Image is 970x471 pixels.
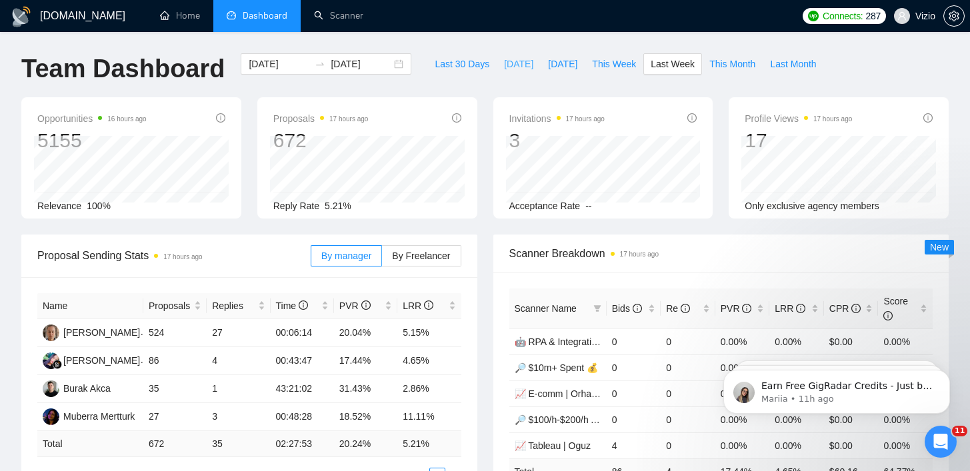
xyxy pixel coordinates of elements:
span: 5.21% [325,201,351,211]
div: [PERSON_NAME] [63,353,140,368]
span: Acceptance Rate [509,201,581,211]
td: 0.00% [715,328,770,354]
a: SK[PERSON_NAME] [43,326,140,337]
span: This Week [592,57,636,71]
span: user [897,11,907,21]
td: 0 [661,406,715,432]
td: 31.43% [334,375,397,403]
div: 5155 [37,128,147,153]
span: Last 30 Days [435,57,489,71]
span: info-circle [633,304,642,313]
td: 20.04% [334,319,397,347]
input: End date [331,57,391,71]
th: Name [37,293,143,319]
span: Proposal Sending Stats [37,247,311,264]
span: filter [593,304,601,312]
a: SM[PERSON_NAME] [43,354,140,365]
td: 27 [207,319,270,347]
time: 17 hours ago [329,115,368,123]
span: filter [591,298,604,318]
td: 2.86% [397,375,461,403]
button: Last Week [643,53,702,75]
span: info-circle [923,113,933,123]
th: Proposals [143,293,207,319]
span: info-circle [361,300,371,310]
span: Scanner Name [515,303,577,314]
span: Scanner Breakdown [509,245,933,262]
span: This Month [709,57,755,71]
div: 17 [745,128,852,153]
span: 11 [952,426,967,436]
td: 3 [207,403,270,431]
span: 287 [865,9,880,23]
span: Profile Views [745,111,852,127]
img: SM [43,352,59,369]
td: 5.15% [397,319,461,347]
span: info-circle [742,304,751,313]
input: Start date [249,57,309,71]
div: Burak Akca [63,381,111,396]
span: info-circle [681,304,690,313]
td: 0.00% [715,432,770,458]
td: 0 [661,380,715,406]
span: Last Week [651,57,695,71]
td: 35 [143,375,207,403]
a: homeHome [160,10,200,21]
td: 0 [607,380,661,406]
a: MMMuberra Mertturk [43,410,135,421]
span: PVR [721,303,752,314]
iframe: Intercom notifications message [703,342,970,435]
span: Dashboard [243,10,287,21]
td: 00:48:28 [271,403,334,431]
td: 11.11% [397,403,461,431]
a: 🔎 $10m+ Spent 💰 [515,362,598,373]
span: CPR [829,303,861,314]
td: 1 [207,375,270,403]
img: upwork-logo.png [808,11,819,21]
td: 672 [143,431,207,457]
td: 17.44% [334,347,397,375]
time: 16 hours ago [107,115,146,123]
span: Score [883,296,908,321]
a: 🔎 $100/h-$200/h Av. Payers 💸 [515,414,649,425]
td: 0 [607,406,661,432]
a: searchScanner [314,10,363,21]
td: 5.21 % [397,431,461,457]
td: 86 [143,347,207,375]
span: to [315,59,325,69]
td: 27 [143,403,207,431]
button: [DATE] [497,53,541,75]
a: 📈 Tableau | Oguz [515,440,591,451]
span: New [930,242,949,252]
a: 📈 E-comm | Orhan 🚧 [515,388,611,399]
span: Re [666,303,690,314]
span: Invitations [509,111,605,127]
span: By Freelancer [392,250,450,261]
span: Only exclusive agency members [745,201,879,211]
td: $0.00 [824,432,879,458]
button: This Month [702,53,763,75]
span: Opportunities [37,111,147,127]
button: Last Month [763,53,823,75]
td: 0 [607,328,661,354]
span: info-circle [424,300,433,310]
img: BA [43,380,59,397]
a: BABurak Akca [43,382,111,393]
span: PVR [339,300,371,311]
button: [DATE] [541,53,585,75]
span: info-circle [299,300,308,310]
span: Reply Rate [273,201,319,211]
span: info-circle [883,311,893,320]
span: setting [944,11,964,21]
span: info-circle [216,113,225,123]
span: [DATE] [548,57,577,71]
td: 00:43:47 [271,347,334,375]
div: 3 [509,128,605,153]
time: 17 hours ago [163,253,202,260]
div: 672 [273,128,369,153]
td: Total [37,431,143,457]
